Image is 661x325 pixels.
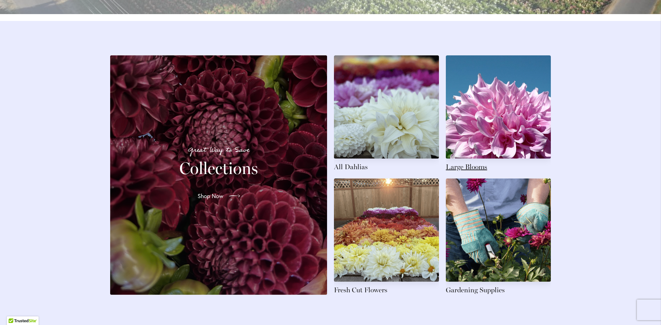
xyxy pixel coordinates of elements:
[198,192,223,200] span: Shop Now
[192,186,245,206] a: Shop Now
[118,159,319,178] h2: Collections
[118,144,319,156] p: Great Way to Save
